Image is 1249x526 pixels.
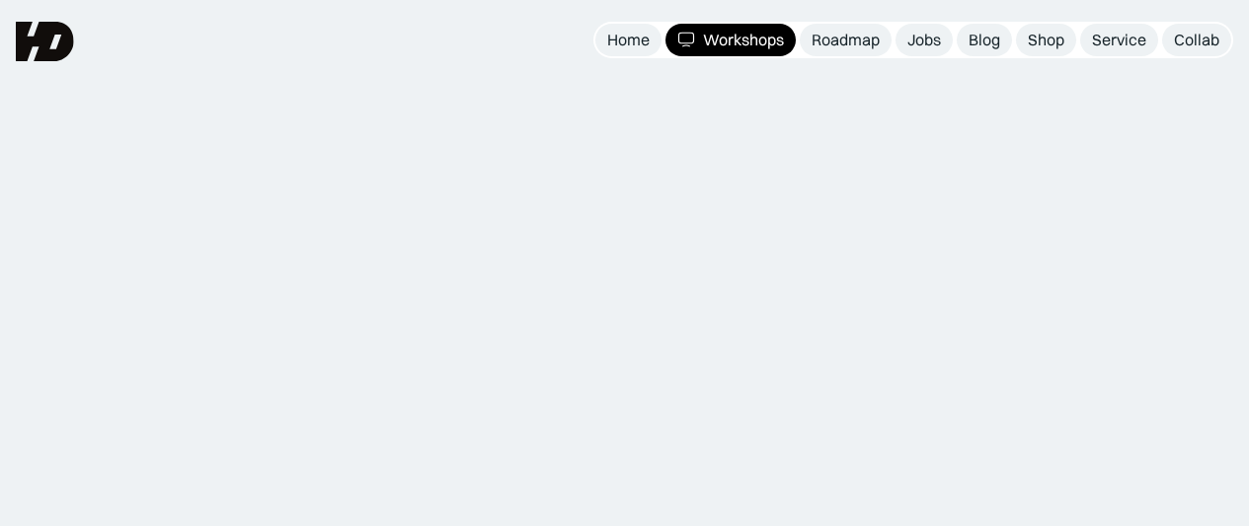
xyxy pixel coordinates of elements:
[1162,24,1231,56] a: Collab
[812,30,880,50] div: Roadmap
[703,30,784,50] div: Workshops
[607,30,650,50] div: Home
[1174,30,1219,50] div: Collab
[800,24,892,56] a: Roadmap
[969,30,1000,50] div: Blog
[907,30,941,50] div: Jobs
[1028,30,1064,50] div: Shop
[1080,24,1158,56] a: Service
[896,24,953,56] a: Jobs
[665,24,796,56] a: Workshops
[595,24,662,56] a: Home
[957,24,1012,56] a: Blog
[1092,30,1146,50] div: Service
[1016,24,1076,56] a: Shop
